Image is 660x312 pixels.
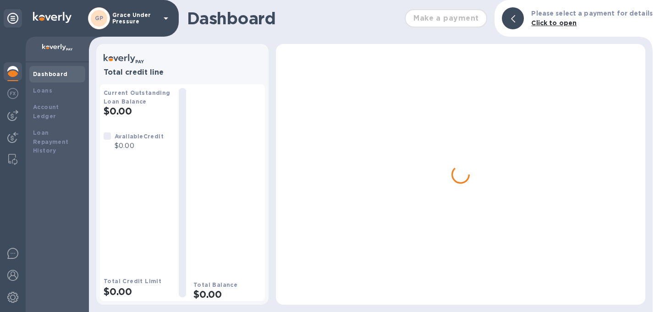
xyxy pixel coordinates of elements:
h2: $0.00 [104,286,171,297]
b: GP [95,15,104,22]
img: Foreign exchange [7,88,18,99]
h3: Total credit line [104,68,261,77]
b: Loans [33,87,52,94]
b: Account Ledger [33,104,59,120]
h2: $0.00 [193,289,261,300]
h1: Dashboard [187,9,400,28]
h2: $0.00 [104,105,171,117]
b: Total Balance [193,281,237,288]
b: Please select a payment for details [531,10,653,17]
div: Unpin categories [4,9,22,27]
p: $0.00 [115,141,164,151]
b: Available Credit [115,133,164,140]
p: Grace Under Pressure [112,12,158,25]
b: Current Outstanding Loan Balance [104,89,170,105]
b: Click to open [531,19,577,27]
img: Logo [33,12,71,23]
b: Total Credit Limit [104,278,161,285]
b: Loan Repayment History [33,129,69,154]
b: Dashboard [33,71,68,77]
